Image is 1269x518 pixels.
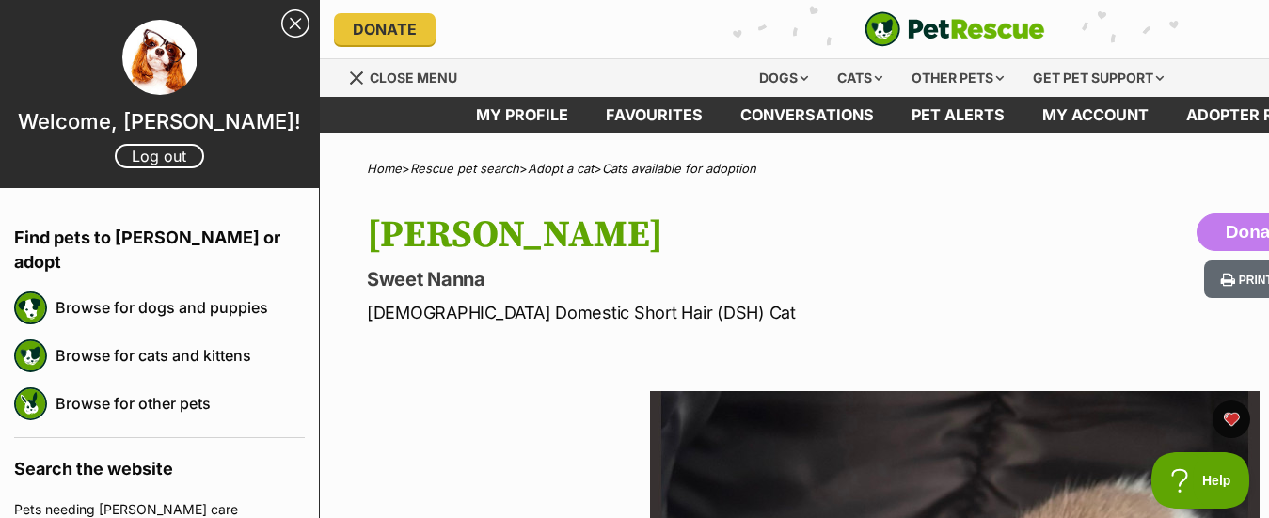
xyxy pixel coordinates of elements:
[367,266,1094,292] p: Sweet Nanna
[334,13,436,45] a: Donate
[370,70,457,86] span: Close menu
[122,20,198,95] img: profile image
[1020,59,1177,97] div: Get pet support
[746,59,821,97] div: Dogs
[1023,97,1167,133] a: My account
[898,59,1017,97] div: Other pets
[348,59,470,93] a: Menu
[115,144,204,168] a: Log out
[367,300,1094,325] p: [DEMOGRAPHIC_DATA] Domestic Short Hair (DSH) Cat
[410,161,519,176] a: Rescue pet search
[722,97,893,133] a: conversations
[56,336,305,375] a: Browse for cats and kittens
[1213,400,1250,438] button: favourite
[865,11,1045,47] img: logo-cat-932fe2b9b8326f06289b0f2fb663e598f794de774fb13d1741a6617ecf9a85b4.svg
[457,97,587,133] a: My profile
[602,161,756,176] a: Cats available for adoption
[367,213,1094,257] h1: [PERSON_NAME]
[14,387,47,420] img: petrescue logo
[14,207,305,284] h4: Find pets to [PERSON_NAME] or adopt
[528,161,594,176] a: Adopt a cat
[56,384,305,423] a: Browse for other pets
[893,97,1023,133] a: Pet alerts
[367,161,402,176] a: Home
[14,339,47,372] img: petrescue logo
[281,9,309,38] a: Close Sidebar
[865,11,1045,47] a: PetRescue
[587,97,722,133] a: Favourites
[56,288,305,327] a: Browse for dogs and puppies
[14,438,305,491] h4: Search the website
[824,59,896,97] div: Cats
[1151,452,1250,509] iframe: Help Scout Beacon - Open
[14,291,47,324] img: petrescue logo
